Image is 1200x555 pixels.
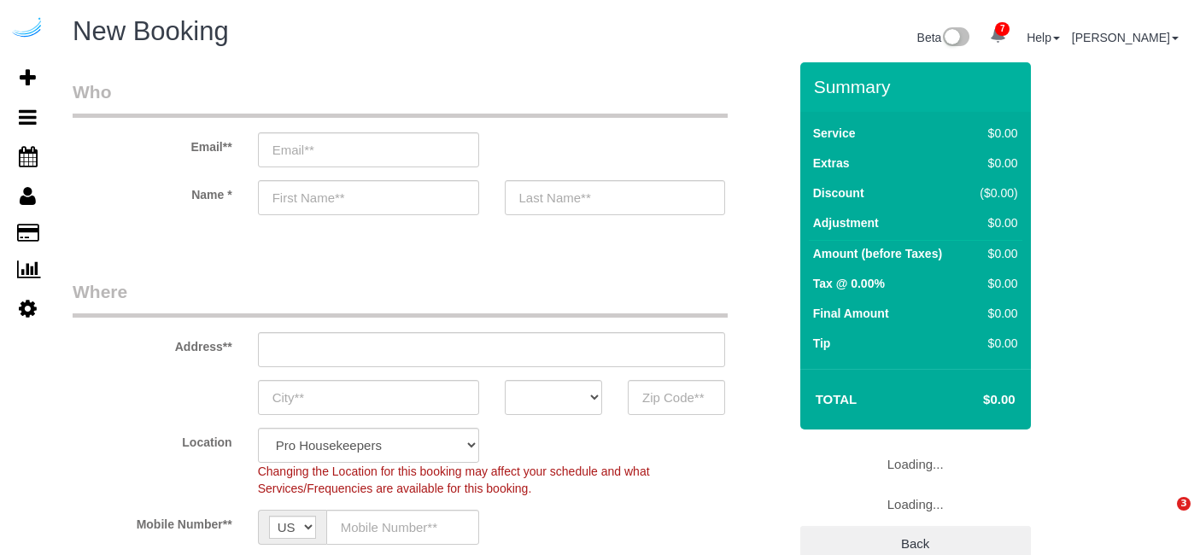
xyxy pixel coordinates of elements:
label: Adjustment [813,214,879,231]
legend: Who [73,79,728,118]
img: New interface [941,27,969,50]
div: $0.00 [973,305,1018,322]
div: $0.00 [973,125,1018,142]
h4: $0.00 [932,393,1015,407]
span: New Booking [73,16,229,46]
label: Extras [813,155,850,172]
div: $0.00 [973,275,1018,292]
a: Help [1027,31,1060,44]
a: 7 [981,17,1015,55]
label: Service [813,125,856,142]
input: Zip Code** [628,380,725,415]
div: $0.00 [973,335,1018,352]
label: Mobile Number** [60,510,245,533]
label: Name * [60,180,245,203]
input: Mobile Number** [326,510,479,545]
iframe: Intercom live chat [1142,497,1183,538]
label: Tax @ 0.00% [813,275,885,292]
label: Discount [813,184,864,202]
span: 7 [995,22,1010,36]
label: Tip [813,335,831,352]
label: Amount (before Taxes) [813,245,942,262]
span: Changing the Location for this booking may affect your schedule and what Services/Frequencies are... [258,464,650,495]
input: First Name** [258,180,479,215]
div: $0.00 [973,155,1018,172]
span: 3 [1177,497,1191,511]
a: [PERSON_NAME] [1072,31,1179,44]
legend: Where [73,279,728,318]
div: $0.00 [973,214,1018,231]
a: Beta [917,31,970,44]
img: Automaid Logo [10,17,44,41]
strong: Total [816,392,858,406]
label: Final Amount [813,305,889,322]
h3: Summary [814,77,1022,96]
div: $0.00 [973,245,1018,262]
label: Location [60,428,245,451]
input: Last Name** [505,180,726,215]
div: ($0.00) [973,184,1018,202]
